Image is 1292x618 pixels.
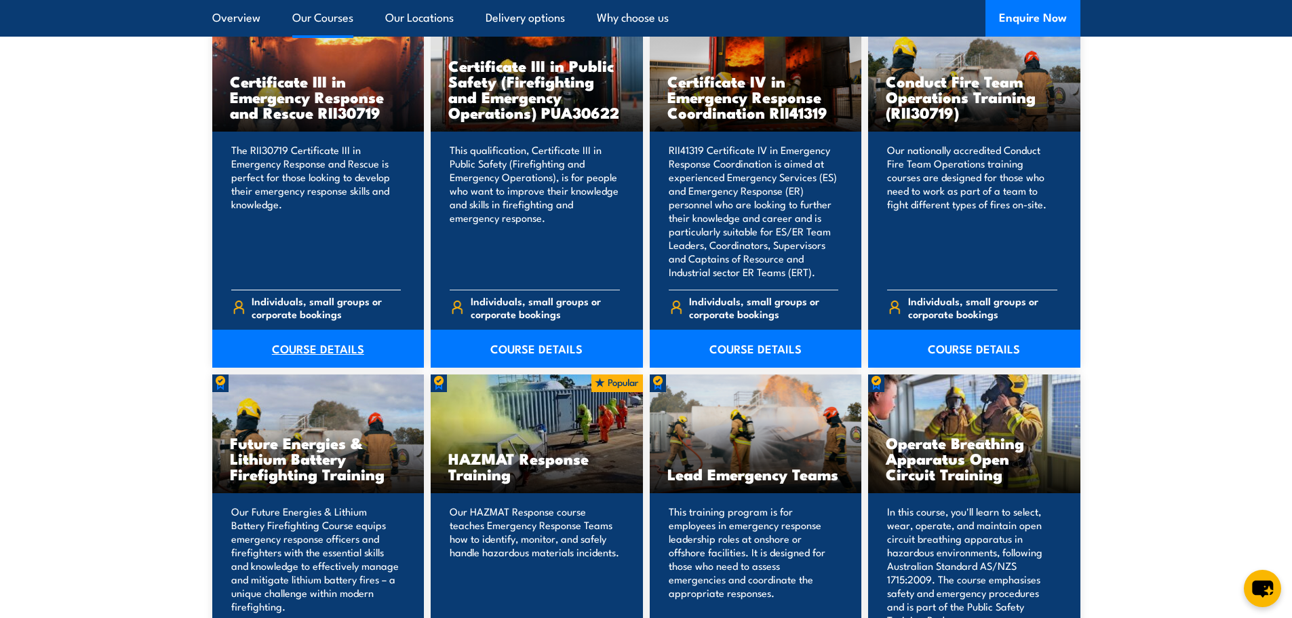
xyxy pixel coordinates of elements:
span: Individuals, small groups or corporate bookings [471,294,620,320]
a: COURSE DETAILS [431,330,643,368]
h3: Operate Breathing Apparatus Open Circuit Training [886,435,1063,482]
h3: Lead Emergency Teams [667,466,844,482]
a: COURSE DETAILS [650,330,862,368]
h3: Certificate III in Emergency Response and Rescue RII30719 [230,73,407,120]
h3: HAZMAT Response Training [448,450,625,482]
p: The RII30719 Certificate III in Emergency Response and Rescue is perfect for those looking to dev... [231,143,402,279]
p: Our nationally accredited Conduct Fire Team Operations training courses are designed for those wh... [887,143,1057,279]
span: Individuals, small groups or corporate bookings [252,294,401,320]
button: chat-button [1244,570,1281,607]
p: RII41319 Certificate IV in Emergency Response Coordination is aimed at experienced Emergency Serv... [669,143,839,279]
h3: Certificate III in Public Safety (Firefighting and Emergency Operations) PUA30622 [448,58,625,120]
a: COURSE DETAILS [212,330,425,368]
a: COURSE DETAILS [868,330,1080,368]
span: Individuals, small groups or corporate bookings [689,294,838,320]
h3: Conduct Fire Team Operations Training (RII30719) [886,73,1063,120]
h3: Certificate IV in Emergency Response Coordination RII41319 [667,73,844,120]
p: This qualification, Certificate III in Public Safety (Firefighting and Emergency Operations), is ... [450,143,620,279]
span: Individuals, small groups or corporate bookings [908,294,1057,320]
h3: Future Energies & Lithium Battery Firefighting Training [230,435,407,482]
